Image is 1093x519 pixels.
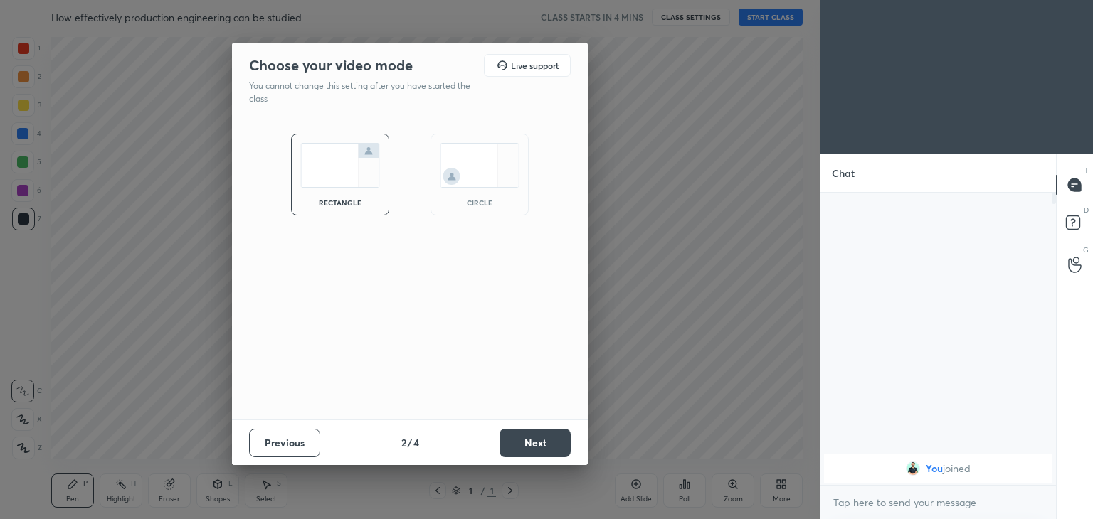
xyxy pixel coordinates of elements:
[312,199,369,206] div: rectangle
[300,143,380,188] img: normalScreenIcon.ae25ed63.svg
[511,61,559,70] h5: Live support
[1084,205,1089,215] p: D
[401,435,406,450] h4: 2
[500,429,571,457] button: Next
[820,451,1056,486] div: grid
[249,80,480,105] p: You cannot change this setting after you have started the class
[249,429,320,457] button: Previous
[408,435,412,450] h4: /
[926,463,943,474] span: You
[249,56,413,75] h2: Choose your video mode
[906,461,920,476] img: 963340471ff5441e8619d0a0448153d9.jpg
[1083,245,1089,255] p: G
[1084,165,1089,176] p: T
[820,154,866,192] p: Chat
[943,463,971,474] span: joined
[451,199,508,206] div: circle
[440,143,519,188] img: circleScreenIcon.acc0effb.svg
[413,435,419,450] h4: 4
